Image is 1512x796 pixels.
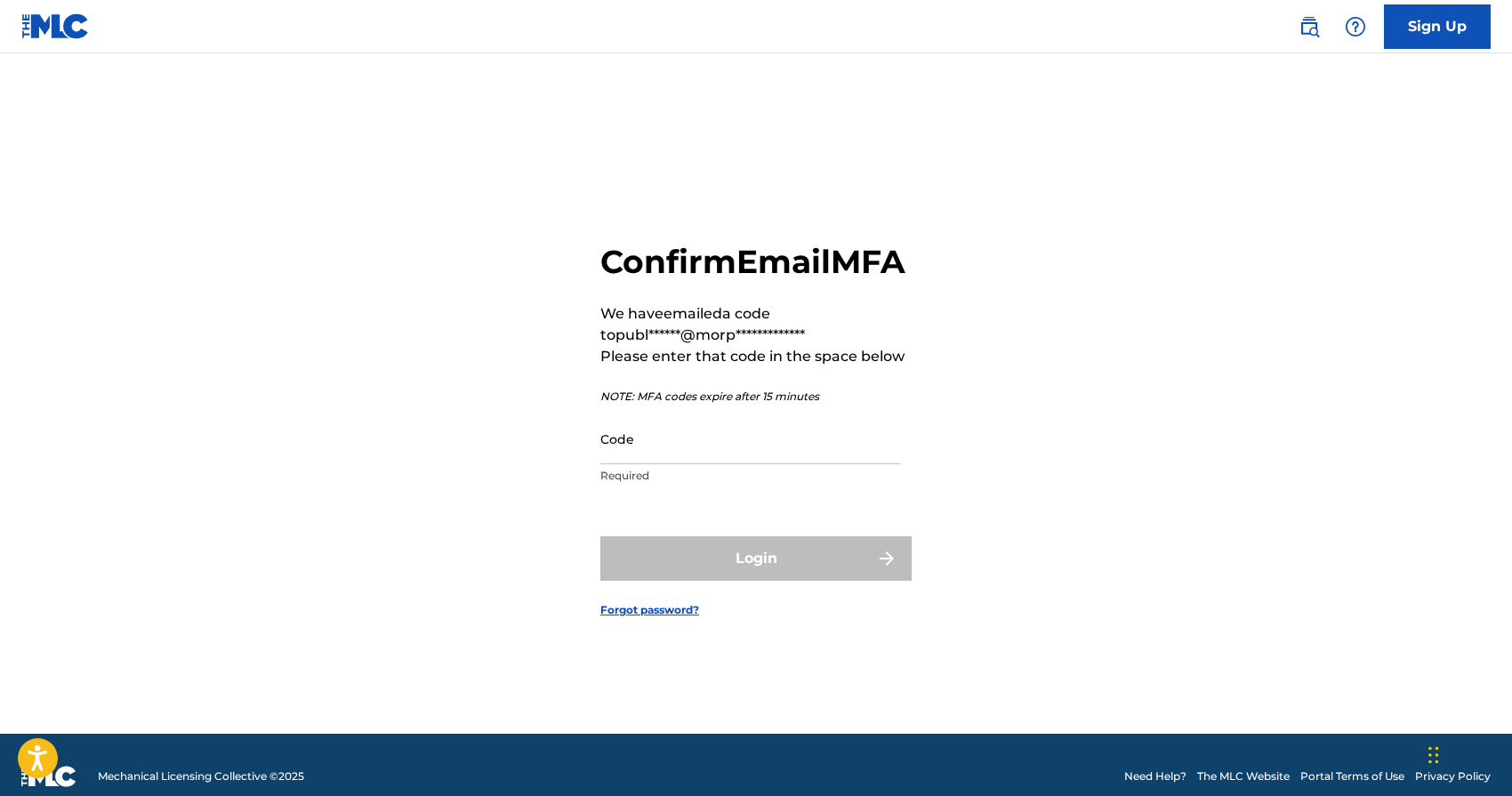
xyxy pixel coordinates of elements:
h2: Confirm Email MFA [600,242,912,282]
img: MLC Logo [21,13,90,39]
a: Public Search [1291,9,1327,44]
img: logo [21,766,76,787]
p: NOTE: MFA codes expire after 15 minutes [600,389,912,405]
a: Sign Up [1384,4,1491,49]
span: Mechanical Licensing Collective © 2025 [98,768,304,784]
img: search [1299,16,1320,37]
a: Portal Terms of Use [1300,768,1404,784]
a: Need Help? [1124,768,1186,784]
div: Widget de chat [1423,711,1512,796]
iframe: Chat Widget [1423,711,1512,796]
div: Help [1338,9,1373,44]
a: The MLC Website [1197,768,1290,784]
p: Please enter that code in the space below [600,346,912,367]
a: Forgot password? [600,602,699,618]
a: Privacy Policy [1415,768,1491,784]
div: Arrastrar [1428,728,1439,782]
p: Required [600,468,901,484]
img: help [1345,16,1366,37]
